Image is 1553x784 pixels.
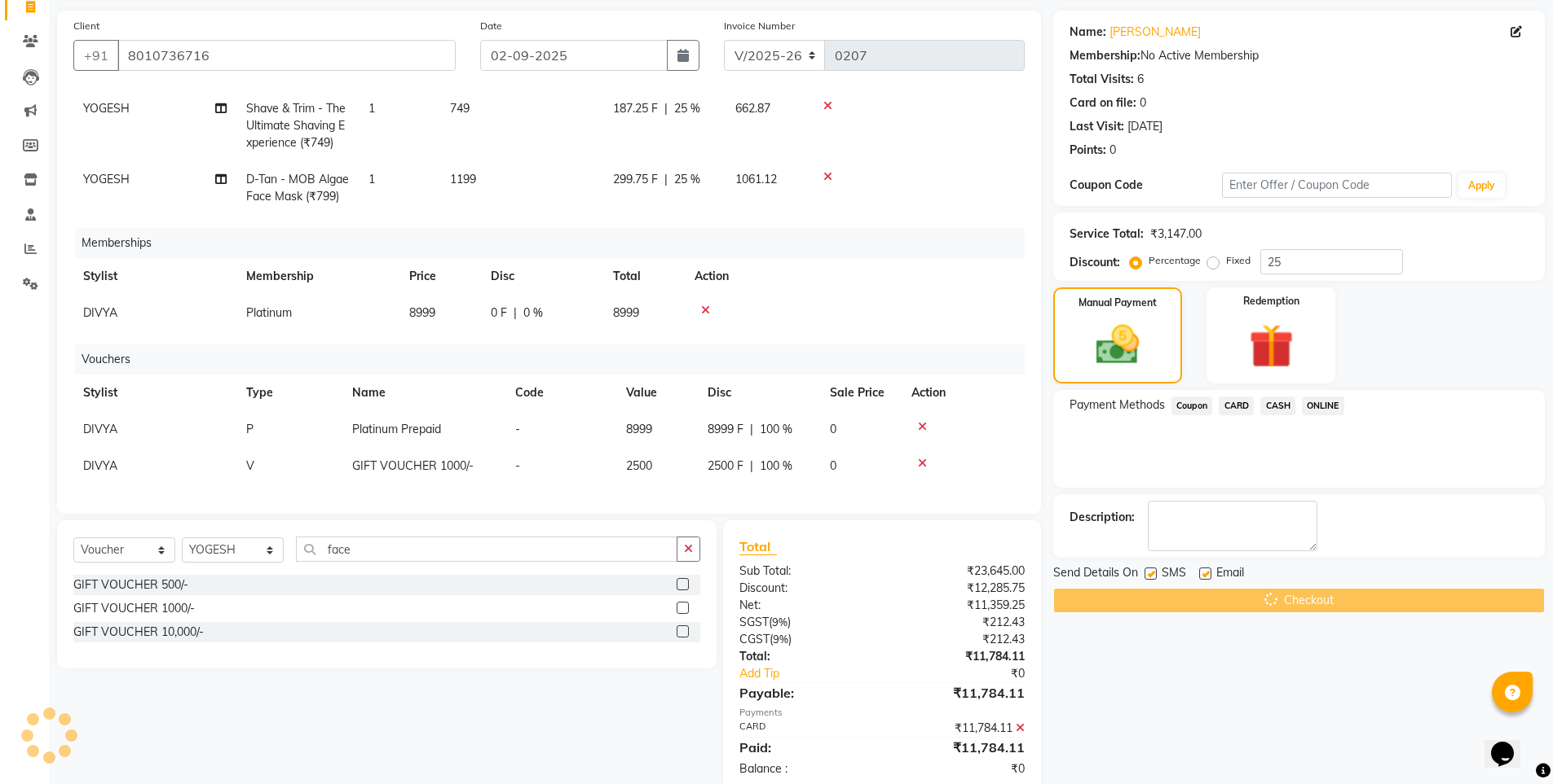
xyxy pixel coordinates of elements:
[1140,94,1146,112] div: 0
[1070,118,1124,135] div: Last Visit:
[1162,564,1186,585] span: SMS
[750,421,753,438] span: |
[882,738,1037,757] div: ₹11,784.11
[882,580,1037,597] div: ₹12,285.75
[727,563,882,580] div: Sub Total:
[1149,253,1201,268] label: Percentage
[739,632,770,646] span: CGST
[246,305,292,320] span: Platinum
[1485,719,1537,768] iframe: chat widget
[75,228,1037,258] div: Memberships
[727,738,882,757] div: Paid:
[882,597,1037,614] div: ₹11,359.25
[882,614,1037,631] div: ₹212.43
[626,458,652,473] span: 2500
[750,458,753,475] span: |
[246,101,346,150] span: Shave & Trim - The Ultimate Shaving Experience (₹749)
[352,458,474,473] span: GIFT VOUCHER 1000/-
[1458,173,1505,198] button: Apply
[1070,254,1120,271] div: Discount:
[727,614,882,631] div: ( )
[480,19,502,33] label: Date
[708,421,743,438] span: 8999 F
[739,706,1024,720] div: Payments
[342,374,505,411] th: Name
[727,760,882,777] div: Balance :
[73,374,236,411] th: Stylist
[1070,47,1529,64] div: No Active Membership
[1070,142,1106,159] div: Points:
[772,615,788,629] span: 9%
[727,580,882,597] div: Discount:
[515,422,520,436] span: -
[882,648,1037,665] div: ₹11,784.11
[409,305,435,320] span: 8999
[296,537,677,562] input: Search
[820,374,902,411] th: Sale Price
[735,101,770,116] span: 662.87
[352,422,441,436] span: Platinum Prepaid
[1216,564,1244,585] span: Email
[674,171,700,188] span: 25 %
[1070,396,1165,414] span: Payment Methods
[236,411,342,448] td: P
[73,624,204,641] div: GIFT VOUCHER 10,000/-
[1260,396,1295,415] span: CASH
[882,720,1037,737] div: ₹11,784.11
[724,19,795,33] label: Invoice Number
[1110,142,1116,159] div: 0
[1235,318,1308,374] img: _gift.svg
[727,631,882,648] div: ( )
[616,374,698,411] th: Value
[902,374,1025,411] th: Action
[399,258,481,295] th: Price
[73,19,99,33] label: Client
[735,172,777,186] span: 1061.12
[882,563,1037,580] div: ₹23,645.00
[73,576,188,593] div: GIFT VOUCHER 500/-
[450,172,476,186] span: 1199
[613,100,658,117] span: 187.25 F
[505,374,615,411] th: Code
[236,258,399,295] th: Membership
[727,665,907,682] a: Add Tip
[523,304,543,322] span: 0 %
[739,615,769,629] span: SGST
[1070,509,1135,526] div: Description:
[773,633,788,646] span: 9%
[368,172,375,186] span: 1
[685,258,1025,295] th: Action
[760,458,792,475] span: 100 %
[1127,118,1163,135] div: [DATE]
[613,171,658,188] span: 299.75 F
[698,374,820,411] th: Disc
[674,100,700,117] span: 25 %
[908,665,1037,682] div: ₹0
[1070,177,1223,194] div: Coupon Code
[1070,24,1106,41] div: Name:
[1243,294,1299,309] label: Redemption
[1070,226,1144,243] div: Service Total:
[83,305,117,320] span: DIVYA
[1070,71,1134,88] div: Total Visits:
[481,258,603,295] th: Disc
[1171,396,1213,415] span: Coupon
[246,172,349,204] span: D-Tan - MOB Algae Face Mask (₹799)
[1219,396,1254,415] span: CARD
[1079,296,1157,310] label: Manual Payment
[882,683,1037,703] div: ₹11,784.11
[73,258,236,295] th: Stylist
[1222,173,1452,198] input: Enter Offer / Coupon Code
[1110,24,1201,41] a: [PERSON_NAME]
[75,344,1037,374] div: Vouchers
[727,683,882,703] div: Payable:
[1137,71,1144,88] div: 6
[1302,396,1344,415] span: ONLINE
[1070,47,1140,64] div: Membership:
[83,458,117,473] span: DIVYA
[117,40,456,71] input: Search by Name/Mobile/Email/Code
[1150,226,1202,243] div: ₹3,147.00
[830,458,836,473] span: 0
[739,538,777,555] span: Total
[368,101,375,116] span: 1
